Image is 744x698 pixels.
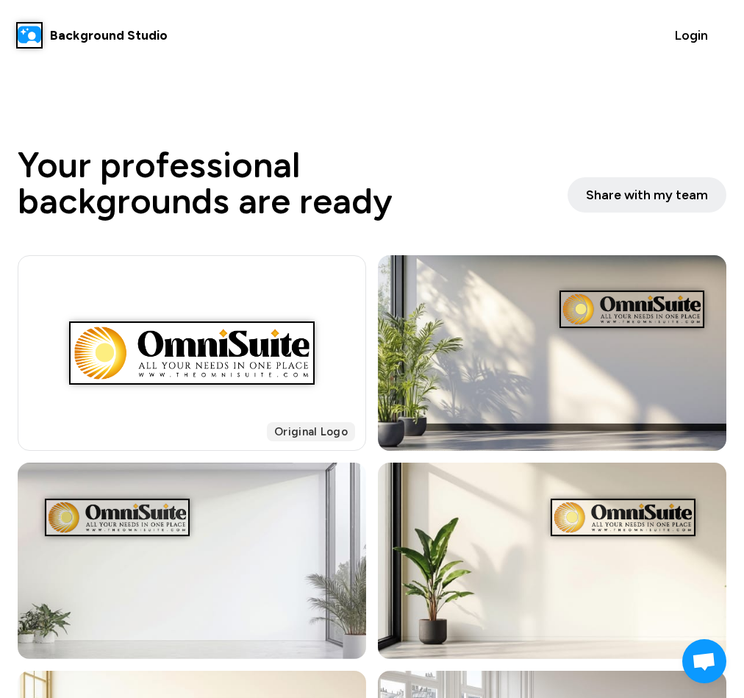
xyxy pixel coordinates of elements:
[586,185,708,204] span: Share with my team
[657,18,726,53] button: Login
[18,24,168,47] a: Background Studio
[50,26,168,45] span: Background Studio
[568,177,726,213] button: Share with my team
[267,422,355,441] span: Original Logo
[675,26,708,45] span: Login
[18,24,41,47] img: logo
[71,323,313,382] img: Project logo
[682,639,726,683] div: Open chat
[18,147,568,220] h1: Your professional backgrounds are ready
